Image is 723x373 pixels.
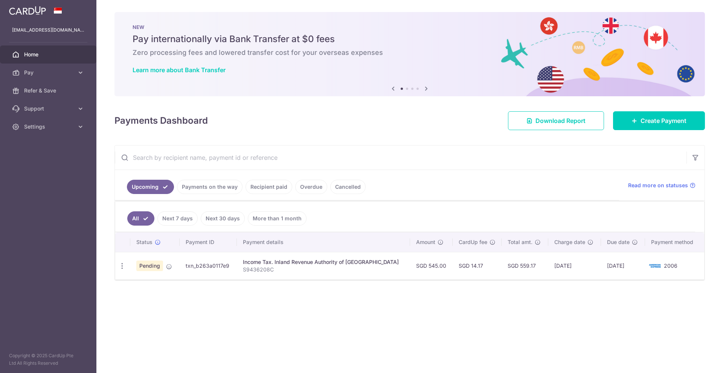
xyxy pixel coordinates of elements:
a: Payments on the way [177,180,243,194]
h4: Payments Dashboard [114,114,208,127]
span: Status [136,238,153,246]
span: Download Report [535,116,586,125]
td: [DATE] [548,252,601,279]
a: Download Report [508,111,604,130]
a: Create Payment [613,111,705,130]
img: Bank transfer banner [114,12,705,96]
a: Read more on statuses [628,182,696,189]
span: Settings [24,123,74,130]
span: Pay [24,69,74,76]
span: Create Payment [641,116,686,125]
td: txn_b263a0117e9 [180,252,237,279]
span: Support [24,105,74,112]
a: Cancelled [330,180,366,194]
a: All [127,211,154,226]
span: Pending [136,261,163,271]
td: SGD 559.17 [502,252,548,279]
td: SGD 14.17 [453,252,502,279]
a: Overdue [295,180,327,194]
a: Recipient paid [246,180,292,194]
input: Search by recipient name, payment id or reference [115,146,686,170]
h5: Pay internationally via Bank Transfer at $0 fees [133,33,687,45]
th: Payment ID [180,232,237,252]
th: Payment method [645,232,704,252]
div: Income Tax. Inland Revenue Authority of [GEOGRAPHIC_DATA] [243,258,404,266]
p: S9436208C [243,266,404,273]
img: CardUp [9,6,46,15]
span: Read more on statuses [628,182,688,189]
span: Refer & Save [24,87,74,94]
a: Learn more about Bank Transfer [133,66,226,74]
span: Total amt. [508,238,532,246]
h6: Zero processing fees and lowered transfer cost for your overseas expenses [133,48,687,57]
a: More than 1 month [248,211,307,226]
span: Amount [416,238,435,246]
td: SGD 545.00 [410,252,453,279]
p: [EMAIL_ADDRESS][DOMAIN_NAME] [12,26,84,34]
span: Due date [607,238,630,246]
a: Next 7 days [157,211,198,226]
span: Charge date [554,238,585,246]
th: Payment details [237,232,410,252]
span: 2006 [664,262,677,269]
a: Upcoming [127,180,174,194]
a: Next 30 days [201,211,245,226]
p: NEW [133,24,687,30]
span: CardUp fee [459,238,487,246]
td: [DATE] [601,252,645,279]
img: Bank Card [647,261,662,270]
span: Home [24,51,74,58]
